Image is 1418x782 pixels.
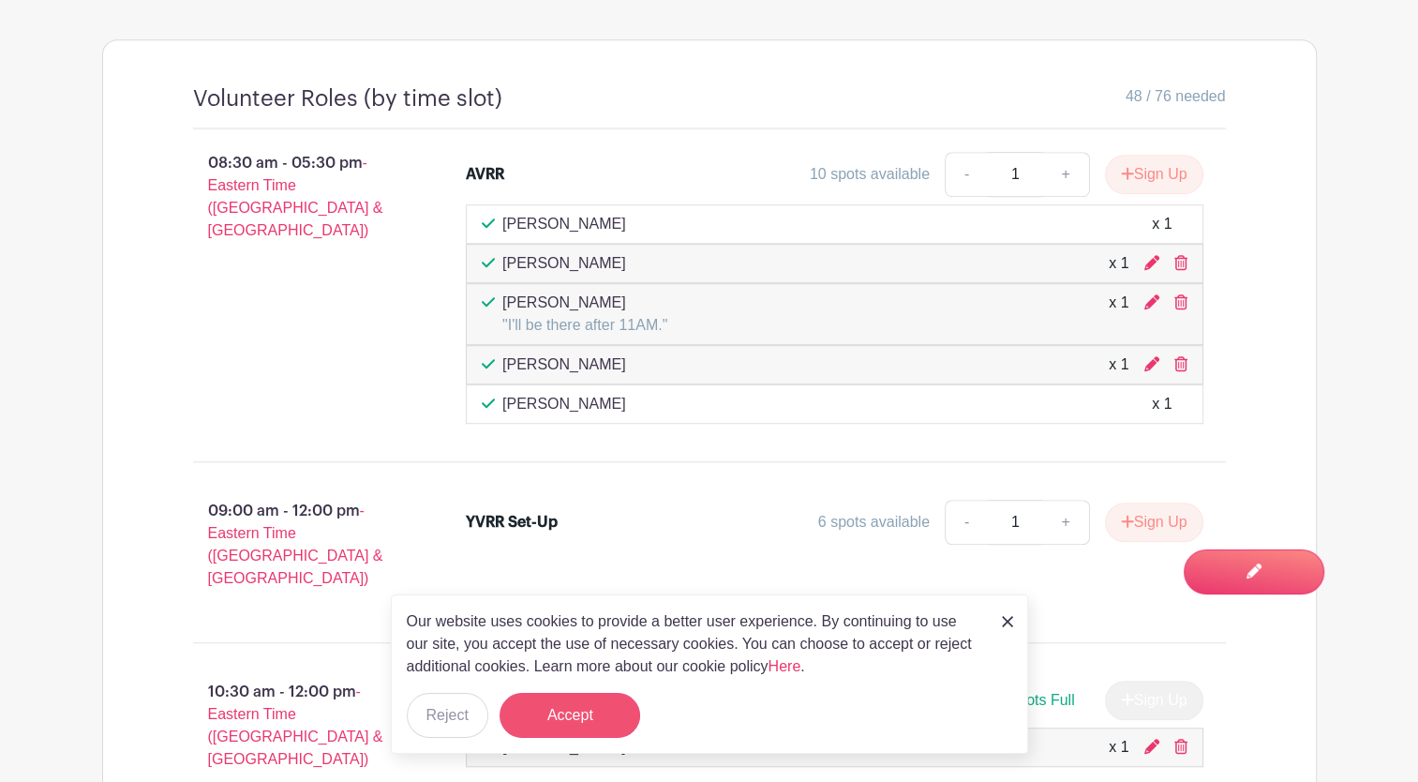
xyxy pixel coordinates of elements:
[502,213,626,235] p: [PERSON_NAME]
[407,610,982,678] p: Our website uses cookies to provide a better user experience. By continuing to use our site, you ...
[1002,616,1013,627] img: close_button-5f87c8562297e5c2d7936805f587ecaba9071eb48480494691a3f1689db116b3.svg
[163,144,437,249] p: 08:30 am - 05:30 pm
[407,693,488,738] button: Reject
[1109,736,1128,759] div: x 1
[818,511,930,534] div: 6 spots available
[208,503,383,586] span: - Eastern Time ([GEOGRAPHIC_DATA] & [GEOGRAPHIC_DATA])
[208,155,383,238] span: - Eastern Time ([GEOGRAPHIC_DATA] & [GEOGRAPHIC_DATA])
[810,163,930,186] div: 10 spots available
[193,85,502,113] h4: Volunteer Roles (by time slot)
[163,673,437,778] p: 10:30 am - 12:00 pm
[1042,500,1089,545] a: +
[502,393,626,415] p: [PERSON_NAME]
[466,511,558,534] div: YVRR Set-Up
[1109,252,1128,275] div: x 1
[502,292,667,314] p: [PERSON_NAME]
[945,152,988,197] a: -
[466,163,504,186] div: AVRR
[502,353,626,376] p: [PERSON_NAME]
[502,314,667,337] p: "I'll be there after 11AM."
[1152,393,1172,415] div: x 1
[945,500,988,545] a: -
[500,693,640,738] button: Accept
[1105,503,1203,542] button: Sign Up
[1008,692,1074,708] span: Spots Full
[1105,155,1203,194] button: Sign Up
[1109,353,1128,376] div: x 1
[1152,213,1172,235] div: x 1
[163,492,437,597] p: 09:00 am - 12:00 pm
[208,684,383,767] span: - Eastern Time ([GEOGRAPHIC_DATA] & [GEOGRAPHIC_DATA])
[1126,85,1226,108] span: 48 / 76 needed
[769,658,801,674] a: Here
[1042,152,1089,197] a: +
[502,252,626,275] p: [PERSON_NAME]
[1109,292,1128,337] div: x 1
